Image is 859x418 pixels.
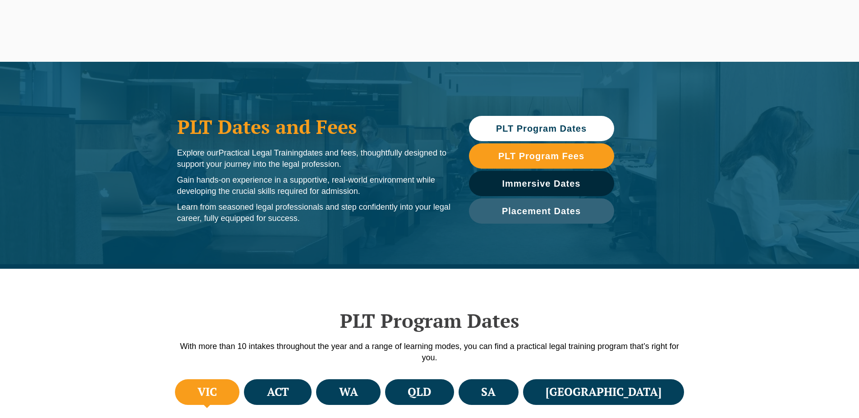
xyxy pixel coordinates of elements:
[408,385,431,400] h4: QLD
[177,147,451,170] p: Explore our dates and fees, thoughtfully designed to support your journey into the legal profession.
[173,341,687,363] p: With more than 10 intakes throughout the year and a range of learning modes, you can find a pract...
[469,116,614,141] a: PLT Program Dates
[177,115,451,138] h1: PLT Dates and Fees
[173,309,687,332] h2: PLT Program Dates
[502,207,581,216] span: Placement Dates
[177,202,451,224] p: Learn from seasoned legal professionals and step confidently into your legal career, fully equipp...
[496,124,587,133] span: PLT Program Dates
[546,385,661,400] h4: [GEOGRAPHIC_DATA]
[481,385,496,400] h4: SA
[198,385,217,400] h4: VIC
[267,385,289,400] h4: ACT
[339,385,358,400] h4: WA
[219,148,303,157] span: Practical Legal Training
[498,152,584,161] span: PLT Program Fees
[177,175,451,197] p: Gain hands-on experience in a supportive, real-world environment while developing the crucial ski...
[469,171,614,196] a: Immersive Dates
[469,198,614,224] a: Placement Dates
[469,143,614,169] a: PLT Program Fees
[502,179,581,188] span: Immersive Dates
